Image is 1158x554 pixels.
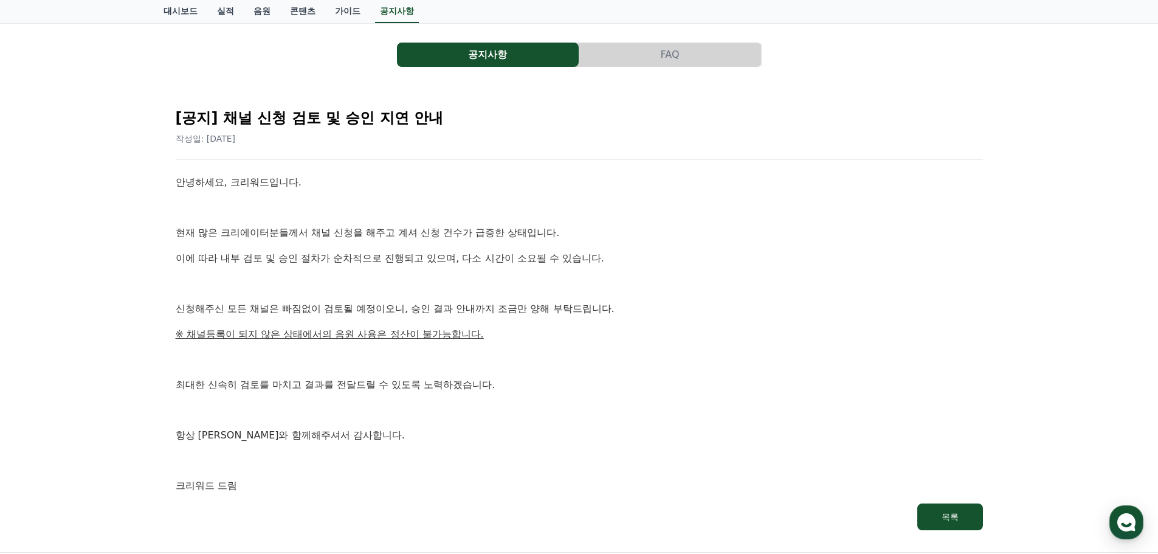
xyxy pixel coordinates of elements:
[176,175,983,190] p: 안녕하세요, 크리워드입니다.
[176,377,983,393] p: 최대한 신속히 검토를 마치고 결과를 전달드릴 수 있도록 노력하겠습니다.
[188,404,202,414] span: 설정
[397,43,579,67] a: 공지사항
[176,428,983,443] p: 항상 [PERSON_NAME]와 함께해주셔서 감사합니다.
[176,504,983,530] a: 목록
[176,108,983,128] h2: [공지] 채널 신청 검토 및 승인 지연 안내
[397,43,579,67] button: 공지사항
[942,511,959,523] div: 목록
[111,404,126,414] span: 대화
[157,386,233,416] a: 설정
[579,43,761,67] button: FAQ
[4,386,80,416] a: 홈
[176,251,983,266] p: 이에 따라 내부 검토 및 승인 절차가 순차적으로 진행되고 있으며, 다소 시간이 소요될 수 있습니다.
[176,328,484,340] u: ※ 채널등록이 되지 않은 상태에서의 음원 사용은 정산이 불가능합니다.
[38,404,46,414] span: 홈
[917,504,983,530] button: 목록
[80,386,157,416] a: 대화
[176,134,236,144] span: 작성일: [DATE]
[176,225,983,241] p: 현재 많은 크리에이터분들께서 채널 신청을 해주고 계셔 신청 건수가 급증한 상태입니다.
[176,478,983,494] p: 크리워드 드림
[176,301,983,317] p: 신청해주신 모든 채널은 빠짐없이 검토될 예정이오니, 승인 결과 안내까지 조금만 양해 부탁드립니다.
